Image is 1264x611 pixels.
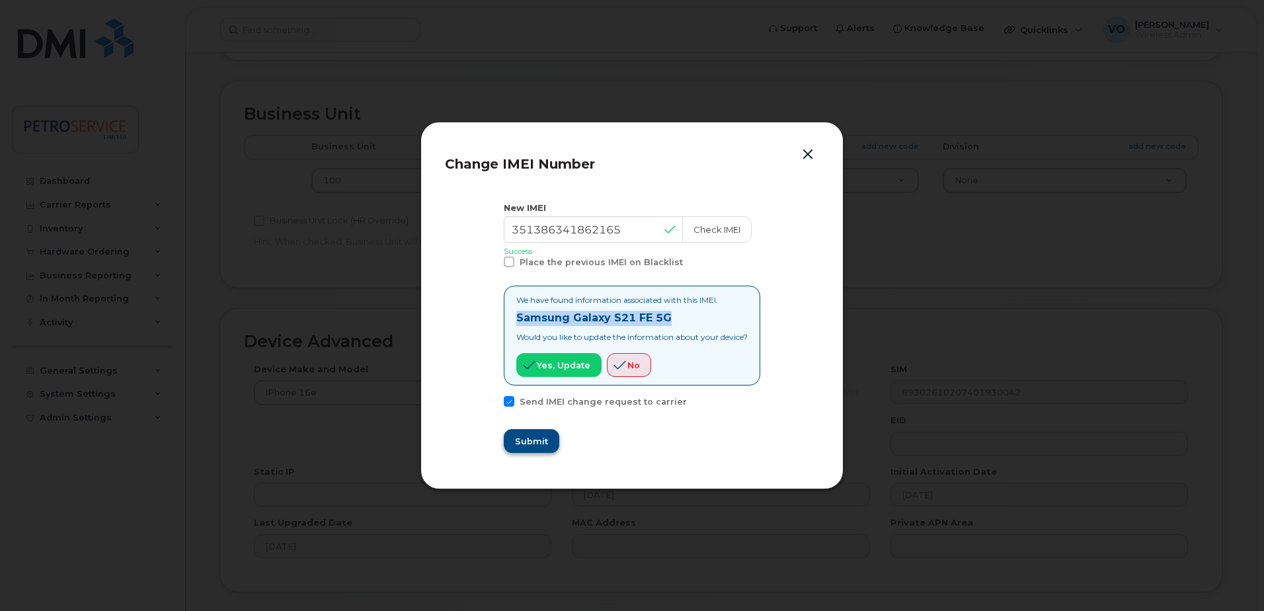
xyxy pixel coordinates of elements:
[516,353,602,377] button: Yes, update
[682,216,752,243] button: Check IMEI
[516,311,672,324] strong: Samsung Galaxy S21 FE 5G
[504,202,760,214] div: New IMEI
[537,359,590,372] span: Yes, update
[504,429,559,453] button: Submit
[488,396,494,403] input: Send IMEI change request to carrier
[516,294,748,305] p: We have found information associated with this IMEI.
[488,257,494,263] input: Place the previous IMEI on Blacklist
[520,397,687,407] span: Send IMEI change request to carrier
[607,353,651,377] button: No
[520,257,683,267] span: Place the previous IMEI on Blacklist
[504,245,760,257] p: Success
[515,435,548,448] span: Submit
[445,156,595,172] span: Change IMEI Number
[627,359,640,372] span: No
[516,331,748,343] p: Would you like to update the information about your device?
